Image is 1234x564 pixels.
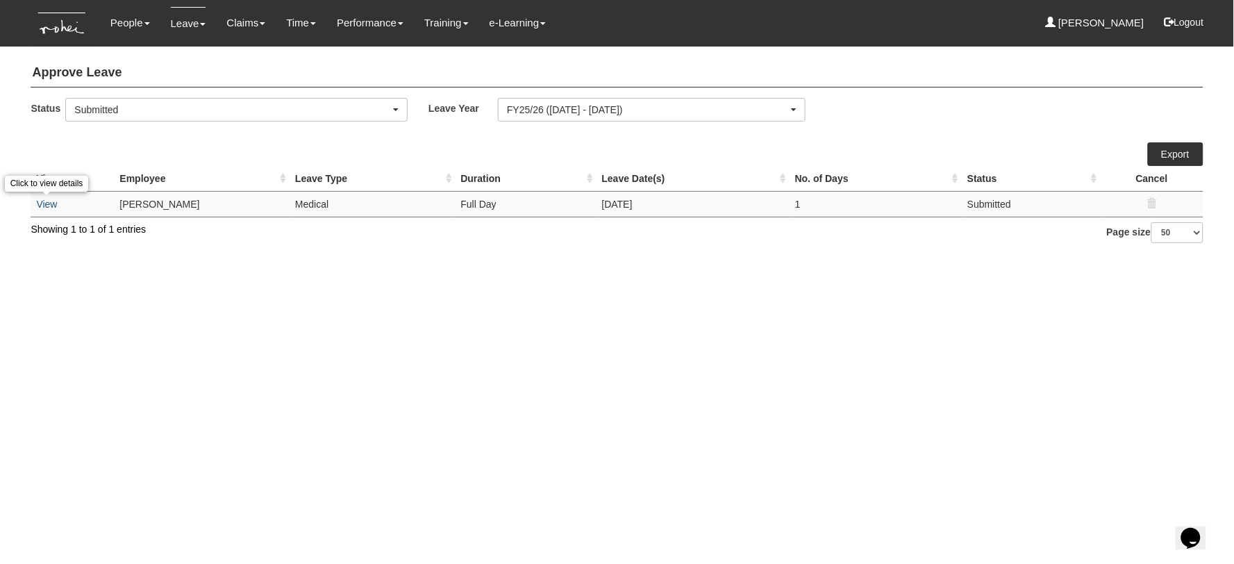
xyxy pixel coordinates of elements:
[1155,6,1214,39] button: Logout
[290,191,455,217] td: Medical
[31,98,65,118] label: Status
[65,98,408,122] button: Submitted
[597,166,790,192] th: Leave Date(s) : activate to sort column ascending
[5,176,89,192] div: Click to view details
[428,98,498,118] label: Leave Year
[498,98,806,122] button: FY25/26 ([DATE] - [DATE])
[456,191,597,217] td: Full Day
[507,103,788,117] div: FY25/26 ([DATE] - [DATE])
[290,166,455,192] th: Leave Type : activate to sort column ascending
[1151,222,1203,243] select: Page size
[456,166,597,192] th: Duration : activate to sort column ascending
[790,191,962,217] td: 1
[1148,142,1203,166] a: Export
[31,166,114,192] th: View
[1101,166,1203,192] th: Cancel
[110,7,150,39] a: People
[337,7,403,39] a: Performance
[490,7,547,39] a: e-Learning
[36,199,57,210] a: View
[114,191,290,217] td: [PERSON_NAME]
[1107,222,1203,243] label: Page size
[31,59,1203,88] h4: Approve Leave
[424,7,469,39] a: Training
[962,191,1101,217] td: Submitted
[962,166,1101,192] th: Status : activate to sort column ascending
[226,7,265,39] a: Claims
[790,166,962,192] th: No. of Days : activate to sort column ascending
[1045,7,1144,39] a: [PERSON_NAME]
[597,191,790,217] td: [DATE]
[74,103,390,117] div: Submitted
[171,7,206,40] a: Leave
[114,166,290,192] th: Employee : activate to sort column ascending
[286,7,316,39] a: Time
[1176,508,1220,550] iframe: chat widget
